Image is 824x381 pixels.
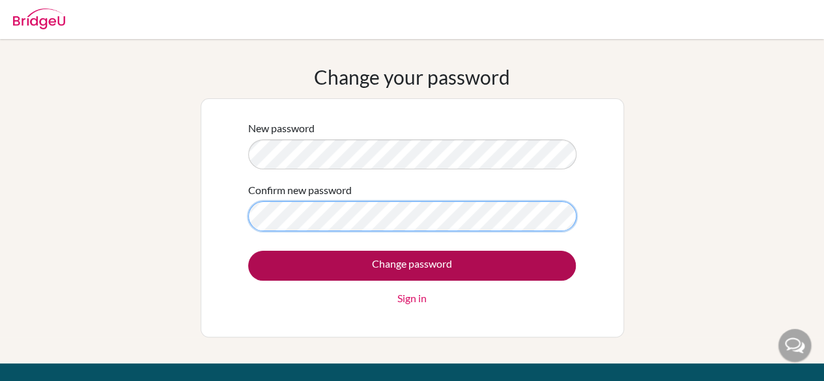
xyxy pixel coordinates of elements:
span: Help [29,9,56,21]
label: New password [248,120,315,136]
a: Sign in [397,290,427,306]
input: Change password [248,251,576,281]
img: Bridge-U [13,8,65,29]
label: Confirm new password [248,182,352,198]
h1: Change your password [314,65,510,89]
